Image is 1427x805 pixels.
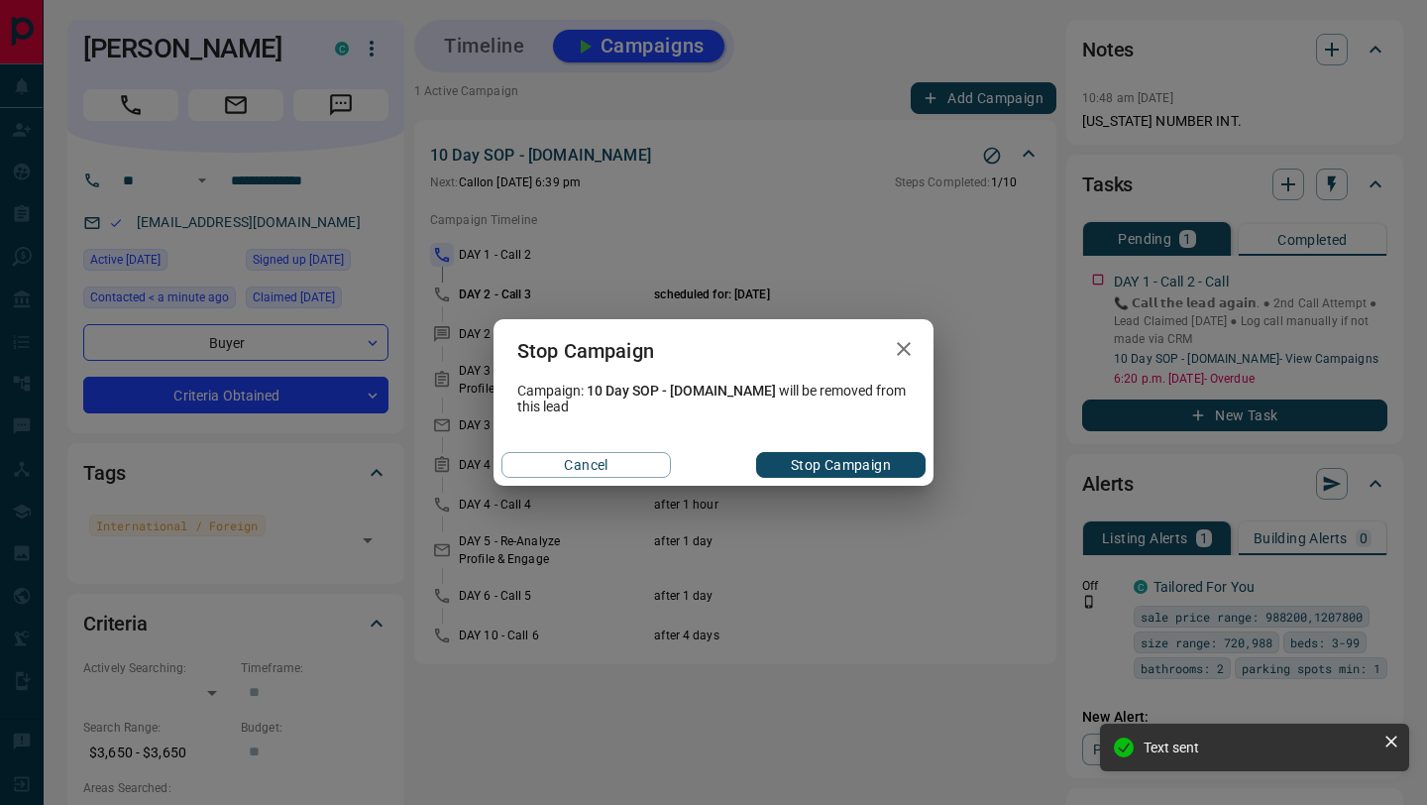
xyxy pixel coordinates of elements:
button: Stop Campaign [756,452,926,478]
span: 10 Day SOP - [DOMAIN_NAME] [587,383,776,399]
h2: Stop Campaign [494,319,678,383]
div: Campaign: will be removed from this lead [494,383,933,414]
button: Cancel [501,452,671,478]
div: Text sent [1144,740,1375,755]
